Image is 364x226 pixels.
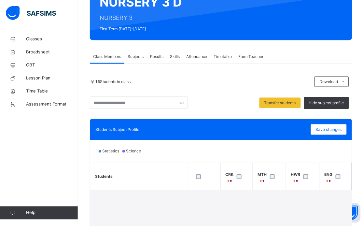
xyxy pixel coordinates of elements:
span: Assessment Format [26,101,78,107]
span: Broadsheet [26,49,78,55]
span: CRK [226,172,234,178]
span: HWR [291,172,301,178]
span: Form Teacher [239,54,264,60]
span: Class Members [93,54,121,60]
span: MTH [258,172,267,178]
th: Students [90,163,188,191]
span: Save changes [316,127,342,133]
span: Skills [170,54,180,60]
span: Transfer students [264,100,296,106]
span: Help [26,210,78,216]
span: First Term [DATE]-[DATE] [100,26,182,32]
span: Students Subject Profile [95,127,139,132]
span: Timetable [214,54,232,60]
span: Classes [26,36,78,42]
span: Subjects [128,54,144,60]
span: Statistics [102,149,119,154]
span: Time Table [26,88,78,94]
img: safsims [6,6,56,20]
span: Attendance [186,54,207,60]
span: Results [150,54,163,60]
b: 15 [95,79,100,84]
span: ENG [325,172,333,178]
span: Download [320,79,338,85]
span: Science [126,149,141,154]
span: CBT [26,62,78,68]
span: Lesson Plan [26,75,78,81]
span: Students in class [95,79,131,85]
span: Hide subject profile [309,100,344,106]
